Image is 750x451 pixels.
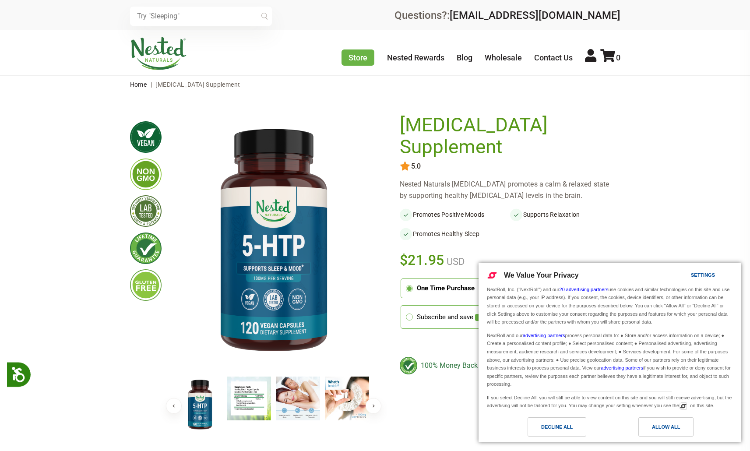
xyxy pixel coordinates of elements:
li: Promotes Positive Moods [400,208,510,221]
div: Settings [691,270,715,280]
div: If you select Decline All, you will still be able to view content on this site and you will still... [485,391,735,411]
span: 0 [616,53,620,62]
img: 5-HTP Supplement [178,377,222,433]
button: Previous [166,398,182,414]
div: NextRoll, Inc. ("NextRoll") and our use cookies and similar technologies on this site and use per... [485,285,735,327]
a: Allow All [610,417,736,441]
img: 5-HTP Supplement [176,114,372,369]
a: Decline All [484,417,610,441]
a: Contact Us [534,53,573,62]
a: Store [342,49,374,66]
a: advertising partners [523,333,565,338]
li: Promotes Healthy Sleep [400,228,510,240]
span: | [148,81,154,88]
a: 20 advertising partners [560,287,609,292]
img: gmofree [130,159,162,190]
span: We Value Your Privacy [504,271,579,279]
img: glutenfree [130,269,162,301]
a: Wholesale [485,53,522,62]
div: NextRoll and our process personal data to: ● Store and/or access information on a device; ● Creat... [485,329,735,389]
a: Settings [676,268,697,284]
a: 0 [600,53,620,62]
div: Questions?: [394,10,620,21]
img: Nested Naturals [130,37,187,70]
img: 5-HTP Supplement [227,377,271,420]
h1: [MEDICAL_DATA] Supplement [400,114,616,158]
div: Allow All [652,422,680,432]
div: Nested Naturals [MEDICAL_DATA] promotes a calm & relaxed state by supporting healthy [MEDICAL_DAT... [400,179,620,201]
a: Blog [457,53,472,62]
div: 100% Money Back Lifetime Guarantee [400,357,620,374]
img: lifetimeguarantee [130,233,162,264]
span: [MEDICAL_DATA] Supplement [155,81,240,88]
a: Nested Rewards [387,53,444,62]
img: vegan [130,121,162,153]
img: badge-lifetimeguarantee-color.svg [400,357,417,374]
img: 5-HTP Supplement [325,377,369,420]
a: advertising partners [601,365,643,370]
nav: breadcrumbs [130,76,620,93]
img: 5-HTP Supplement [276,377,320,420]
span: 5.0 [410,162,421,170]
span: USD [444,256,465,267]
div: Decline All [541,422,573,432]
input: Try "Sleeping" [130,7,272,26]
a: Home [130,81,147,88]
img: star.svg [400,161,410,172]
span: $21.95 [400,250,445,270]
a: [EMAIL_ADDRESS][DOMAIN_NAME] [450,9,620,21]
img: thirdpartytested [130,195,162,227]
button: Next [366,398,381,414]
li: Supports Relaxation [510,208,620,221]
